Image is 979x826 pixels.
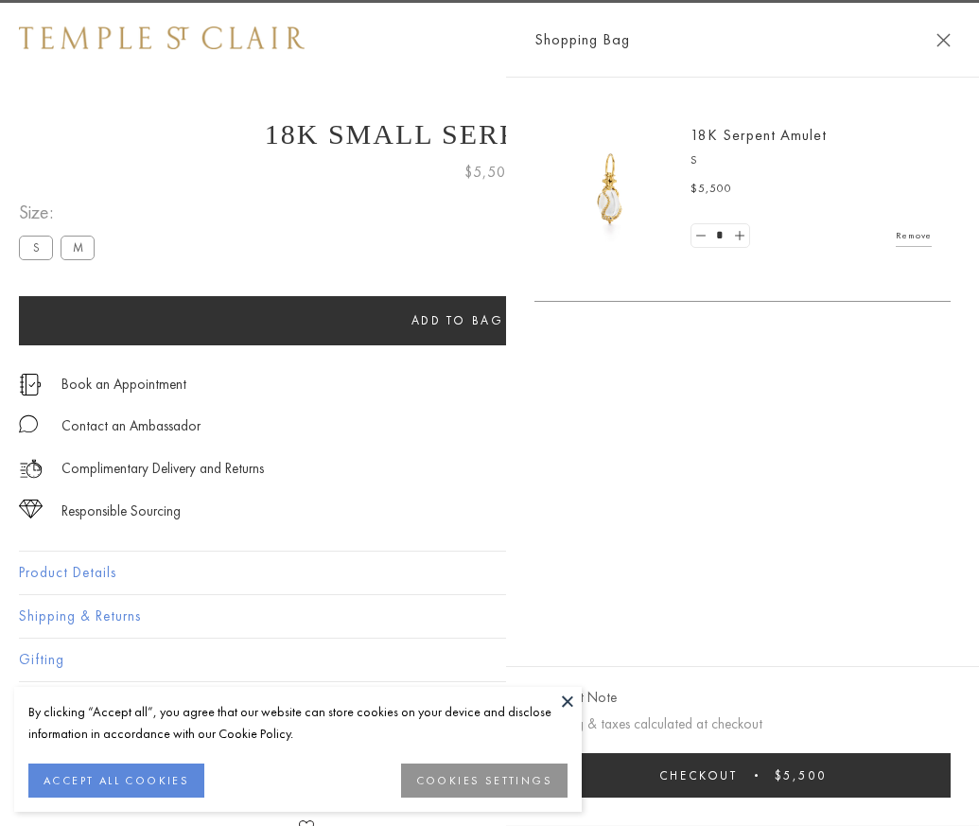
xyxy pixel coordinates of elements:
button: Add Gift Note [534,686,617,710]
span: $5,500 [691,180,732,199]
span: Size: [19,197,102,228]
span: $5,500 [464,160,516,185]
img: Temple St. Clair [19,26,305,49]
label: M [61,236,95,259]
div: Contact an Ambassador [61,414,201,438]
a: Book an Appointment [61,374,186,395]
img: P51836-E11SERPPV [553,132,667,246]
a: Set quantity to 2 [729,224,748,248]
p: S [691,151,932,170]
button: Shipping & Returns [19,595,960,638]
p: Complimentary Delivery and Returns [61,457,264,481]
h1: 18K Small Serpent Amulet [19,118,960,150]
a: Remove [896,225,932,246]
img: MessageIcon-01_2.svg [19,414,38,433]
a: 18K Serpent Amulet [691,125,827,145]
button: ACCEPT ALL COOKIES [28,764,204,798]
button: Checkout $5,500 [534,753,951,798]
img: icon_sourcing.svg [19,500,43,518]
label: S [19,236,53,259]
span: Shopping Bag [534,27,630,52]
div: By clicking “Accept all”, you agree that our website can store cookies on your device and disclos... [28,701,568,745]
span: Add to bag [411,312,504,328]
button: Add to bag [19,296,896,345]
button: Close Shopping Bag [936,33,951,47]
span: Checkout [659,767,738,783]
button: COOKIES SETTINGS [401,764,568,798]
button: Product Details [19,552,960,594]
span: $5,500 [775,767,827,783]
a: Set quantity to 0 [691,224,710,248]
img: icon_delivery.svg [19,457,43,481]
button: Gifting [19,639,960,681]
img: icon_appointment.svg [19,374,42,395]
div: Responsible Sourcing [61,500,181,523]
p: Shipping & taxes calculated at checkout [534,712,951,736]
